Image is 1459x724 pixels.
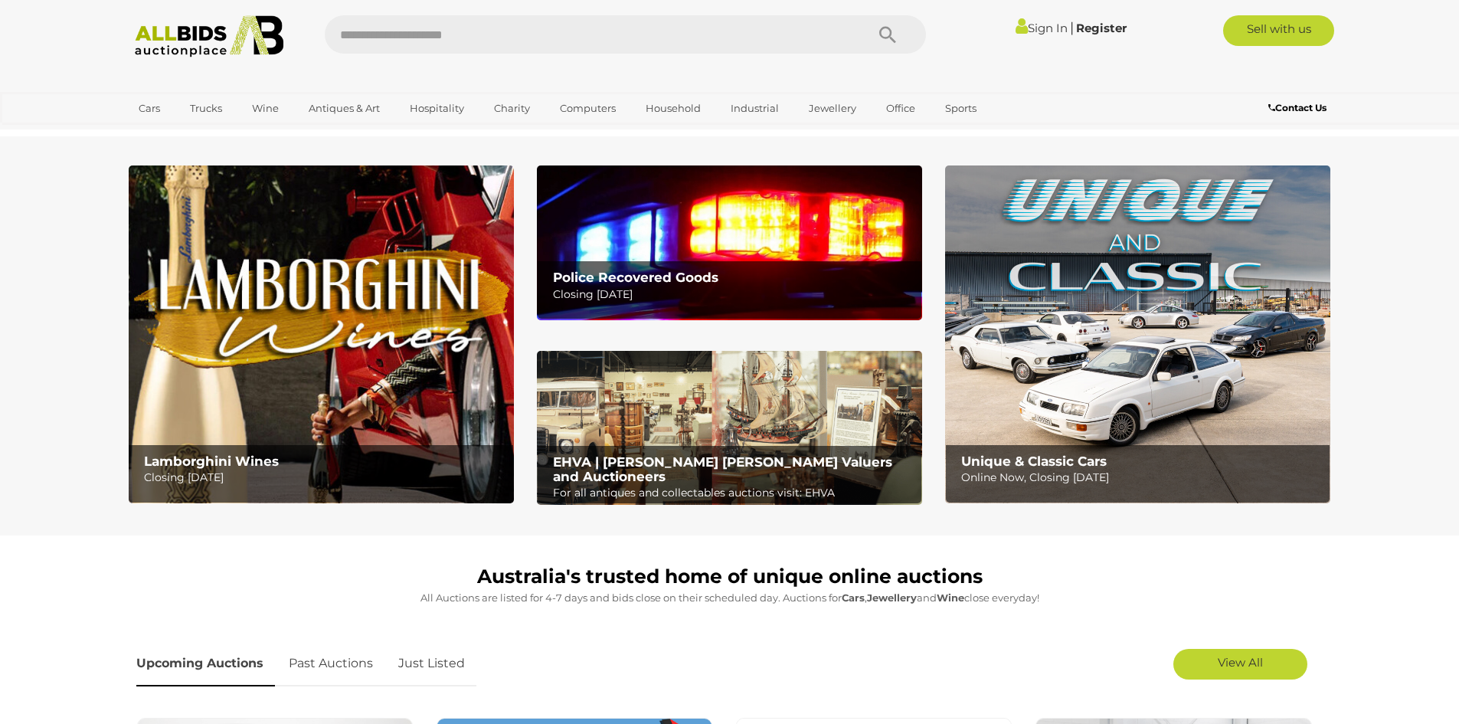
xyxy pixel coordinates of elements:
a: Sports [935,96,986,121]
a: Sell with us [1223,15,1334,46]
a: Wine [242,96,289,121]
a: Upcoming Auctions [136,641,275,686]
button: Search [849,15,926,54]
a: Sign In [1016,21,1068,35]
img: Allbids.com.au [126,15,293,57]
span: | [1070,19,1074,36]
strong: Cars [842,591,865,604]
p: Closing [DATE] [144,468,505,487]
b: Contact Us [1268,102,1327,113]
a: Cars [129,96,170,121]
a: Unique & Classic Cars Unique & Classic Cars Online Now, Closing [DATE] [945,165,1330,503]
a: Police Recovered Goods Police Recovered Goods Closing [DATE] [537,165,922,319]
a: Hospitality [400,96,474,121]
b: Lamborghini Wines [144,454,279,469]
img: Unique & Classic Cars [945,165,1330,503]
a: Industrial [721,96,789,121]
a: Lamborghini Wines Lamborghini Wines Closing [DATE] [129,165,514,503]
a: Office [876,96,925,121]
p: Online Now, Closing [DATE] [961,468,1322,487]
a: Antiques & Art [299,96,390,121]
a: Register [1076,21,1127,35]
a: [GEOGRAPHIC_DATA] [129,121,257,146]
strong: Jewellery [867,591,917,604]
b: Unique & Classic Cars [961,454,1107,469]
strong: Wine [937,591,964,604]
p: Closing [DATE] [553,285,914,304]
p: For all antiques and collectables auctions visit: EHVA [553,483,914,503]
a: EHVA | Evans Hastings Valuers and Auctioneers EHVA | [PERSON_NAME] [PERSON_NAME] Valuers and Auct... [537,351,922,506]
a: Charity [484,96,540,121]
span: View All [1218,655,1263,670]
h1: Australia's trusted home of unique online auctions [136,566,1323,588]
p: All Auctions are listed for 4-7 days and bids close on their scheduled day. Auctions for , and cl... [136,589,1323,607]
a: Just Listed [387,641,476,686]
a: Computers [550,96,626,121]
img: Lamborghini Wines [129,165,514,503]
a: View All [1173,649,1307,680]
img: Police Recovered Goods [537,165,922,319]
a: Household [636,96,711,121]
a: Trucks [180,96,232,121]
b: EHVA | [PERSON_NAME] [PERSON_NAME] Valuers and Auctioneers [553,454,892,484]
b: Police Recovered Goods [553,270,718,285]
a: Past Auctions [277,641,384,686]
img: EHVA | Evans Hastings Valuers and Auctioneers [537,351,922,506]
a: Jewellery [799,96,866,121]
a: Contact Us [1268,100,1330,116]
